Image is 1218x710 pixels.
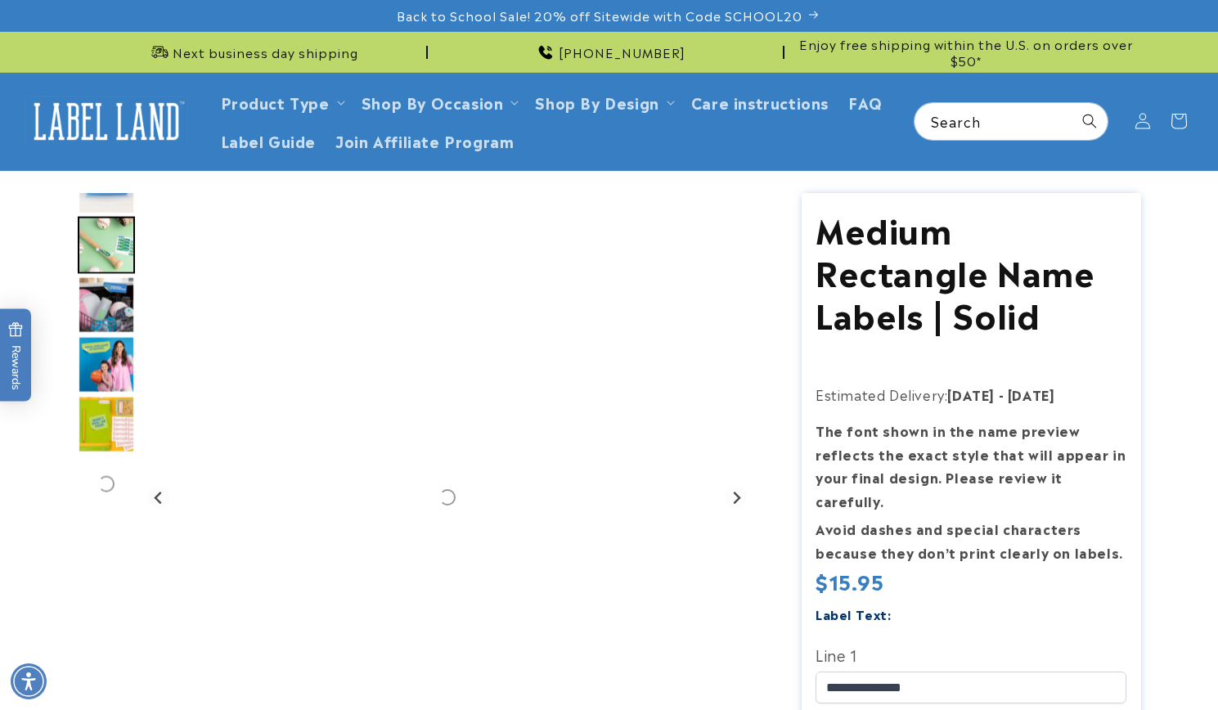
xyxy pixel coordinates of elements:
[78,395,135,452] img: Medium Rectangle Name Labels - Label Land
[78,32,428,72] div: Announcement
[1072,103,1108,139] button: Search
[791,32,1141,72] div: Announcement
[211,121,326,160] a: Label Guide
[78,216,135,273] img: Medium Rectangle Name Labels - Label Land
[148,487,170,509] button: Previous slide
[816,519,1123,562] strong: Avoid dashes and special characters because they don’t print clearly on labels.
[25,96,188,146] img: Label Land
[78,335,135,393] div: Go to slide 5
[8,322,24,390] span: Rewards
[1136,633,1202,694] iframe: Gorgias live chat messenger
[525,83,681,121] summary: Shop By Design
[78,216,135,273] div: Go to slide 3
[434,32,784,72] div: Announcement
[816,207,1126,335] h1: Medium Rectangle Name Labels | Solid
[691,92,829,111] span: Care instructions
[173,44,358,61] span: Next business day shipping
[816,641,1126,667] label: Line 1
[848,92,883,111] span: FAQ
[559,44,685,61] span: [PHONE_NUMBER]
[78,276,135,333] div: Go to slide 4
[211,83,352,121] summary: Product Type
[816,383,1126,407] p: Estimated Delivery:
[78,335,135,393] img: Medium Rectangle Name Labels - Label Land
[19,90,195,153] a: Label Land
[816,566,884,595] span: $15.95
[326,121,524,160] a: Join Affiliate Program
[78,156,135,213] img: Medium Rectangle Name Labels - Label Land
[999,384,1005,404] strong: -
[335,131,514,150] span: Join Affiliate Program
[1008,384,1055,404] strong: [DATE]
[221,131,317,150] span: Label Guide
[947,384,995,404] strong: [DATE]
[78,455,135,512] div: Go to slide 7
[816,604,892,623] label: Label Text:
[78,395,135,452] div: Go to slide 6
[725,487,747,509] button: Next slide
[838,83,892,121] a: FAQ
[791,36,1141,68] span: Enjoy free shipping within the U.S. on orders over $50*
[78,156,135,213] div: Go to slide 2
[535,91,658,113] a: Shop By Design
[78,276,135,333] img: Medium Rectangle Name Labels - Label Land
[362,92,504,111] span: Shop By Occasion
[221,91,330,113] a: Product Type
[816,420,1126,510] strong: The font shown in the name preview reflects the exact style that will appear in your final design...
[397,7,802,24] span: Back to School Sale! 20% off Sitewide with Code SCHOOL20
[11,663,47,699] div: Accessibility Menu
[352,83,526,121] summary: Shop By Occasion
[681,83,838,121] a: Care instructions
